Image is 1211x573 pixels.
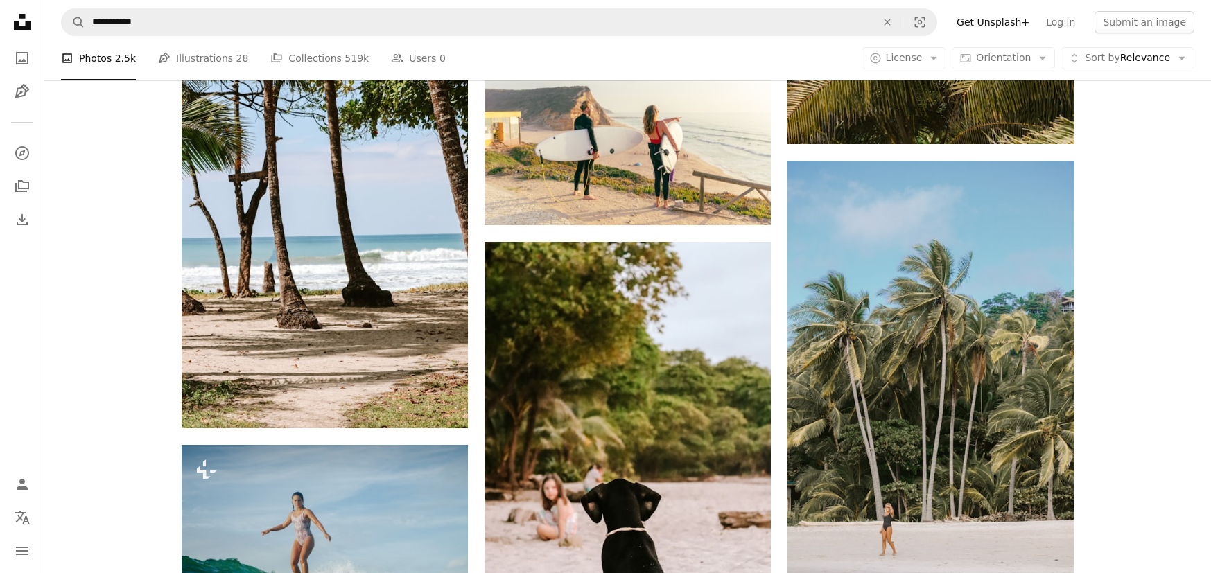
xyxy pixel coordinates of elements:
button: Search Unsplash [62,9,85,35]
a: Log in [1038,11,1083,33]
a: Home — Unsplash [8,8,36,39]
a: Get Unsplash+ [948,11,1038,33]
button: Visual search [903,9,936,35]
a: a woman riding a wave on top of a surfboard [182,534,468,546]
a: Photos [8,44,36,72]
a: a man and a woman holding surfboards on a beach [485,123,771,136]
a: Download History [8,206,36,233]
span: 28 [236,51,249,66]
a: Explore [8,139,36,167]
a: A beach with palm trees and the ocean in the background [182,207,468,220]
a: Illustrations 28 [158,36,248,80]
button: Sort byRelevance [1061,47,1194,69]
a: Users 0 [391,36,446,80]
a: Illustrations [8,78,36,105]
button: Orientation [952,47,1055,69]
span: License [886,52,923,63]
span: Relevance [1085,51,1170,65]
button: Language [8,504,36,531]
a: Collections [8,173,36,200]
button: Clear [872,9,903,35]
button: License [862,47,947,69]
span: Sort by [1085,52,1119,63]
span: 519k [345,51,369,66]
button: Submit an image [1095,11,1194,33]
span: 0 [439,51,446,66]
a: A person walking on a beach with palm trees [787,369,1074,382]
button: Menu [8,537,36,565]
img: a man and a woman holding surfboards on a beach [485,34,771,224]
a: Collections 519k [270,36,369,80]
a: A black dog sitting on top of a sandy beach [485,450,771,462]
span: Orientation [976,52,1031,63]
form: Find visuals sitewide [61,8,937,36]
a: Log in / Sign up [8,470,36,498]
